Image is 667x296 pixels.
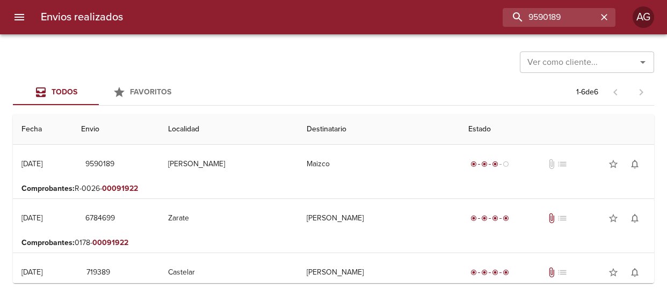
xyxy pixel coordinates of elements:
span: radio_button_checked [492,215,498,221]
span: Favoritos [130,87,171,97]
span: No tiene pedido asociado [557,267,568,278]
th: Estado [460,114,654,145]
span: Todos [52,87,77,97]
span: 9590189 [85,158,114,171]
b: Comprobantes : [21,238,75,247]
span: notifications_none [629,159,640,169]
span: Tiene documentos adjuntos [546,267,557,278]
span: star_border [608,159,619,169]
button: Activar notificaciones [624,262,646,283]
span: notifications_none [629,267,640,278]
span: radio_button_checked [503,269,509,276]
span: radio_button_checked [470,269,477,276]
th: Localidad [160,114,299,145]
td: [PERSON_NAME] [160,145,299,183]
td: Zarate [160,199,299,238]
span: radio_button_checked [492,269,498,276]
span: Pagina anterior [603,86,628,97]
th: Destinatario [298,114,460,145]
div: Tabs Envios [13,79,185,105]
td: Castelar [160,253,299,292]
span: radio_button_checked [470,215,477,221]
em: 00091922 [92,238,128,247]
p: R-0026- [21,183,646,194]
p: 0178- [21,238,646,248]
button: 9590189 [81,154,119,174]
div: AG [633,6,654,28]
button: Activar notificaciones [624,153,646,175]
div: Abrir información de usuario [633,6,654,28]
span: radio_button_checked [481,215,488,221]
span: radio_button_unchecked [503,161,509,167]
span: No tiene pedido asociado [557,213,568,224]
span: No tiene pedido asociado [557,159,568,169]
span: No tiene documentos adjuntos [546,159,557,169]
button: Activar notificaciones [624,208,646,229]
span: radio_button_checked [492,161,498,167]
span: radio_button_checked [503,215,509,221]
h6: Envios realizados [41,9,123,26]
span: 719389 [85,266,111,279]
span: radio_button_checked [481,269,488,276]
div: Entregado [468,213,511,224]
span: star_border [608,213,619,224]
button: menu [6,4,32,30]
td: [PERSON_NAME] [298,253,460,292]
button: Agregar a favoritos [603,208,624,229]
div: [DATE] [21,268,42,277]
span: notifications_none [629,213,640,224]
div: En viaje [468,159,511,169]
div: [DATE] [21,213,42,223]
button: 719389 [81,263,115,283]
span: star_border [608,267,619,278]
span: 6784699 [85,212,115,225]
th: Fecha [13,114,73,145]
button: Agregar a favoritos [603,262,624,283]
th: Envio [73,114,160,145]
span: Pagina siguiente [628,79,654,105]
span: radio_button_checked [481,161,488,167]
button: Agregar a favoritos [603,153,624,175]
input: buscar [503,8,597,27]
b: Comprobantes : [21,184,75,193]
button: Abrir [635,55,650,70]
div: [DATE] [21,159,42,168]
button: 6784699 [81,209,119,228]
span: Tiene documentos adjuntos [546,213,557,224]
div: Entregado [468,267,511,278]
td: [PERSON_NAME] [298,199,460,238]
td: Maizco [298,145,460,183]
p: 1 - 6 de 6 [576,87,598,98]
span: radio_button_checked [470,161,477,167]
em: 00091922 [102,184,138,193]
